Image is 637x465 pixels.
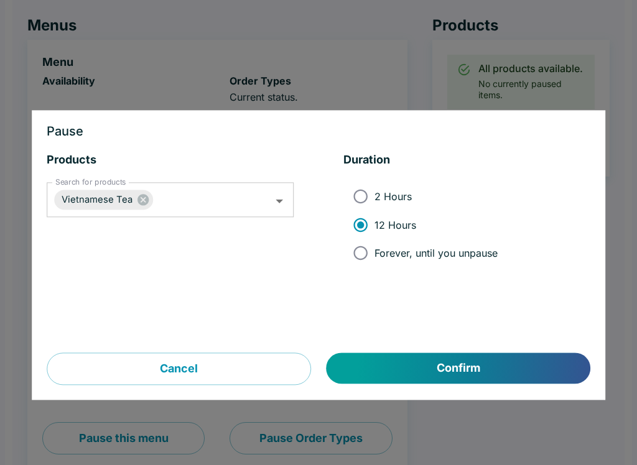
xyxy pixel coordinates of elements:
[47,153,294,168] h5: Products
[374,247,498,259] span: Forever, until you unpause
[55,177,126,188] label: Search for products
[270,191,289,211] button: Open
[54,193,140,207] span: Vietnamese Tea
[374,219,416,231] span: 12 Hours
[343,153,590,168] h5: Duration
[327,353,590,384] button: Confirm
[47,353,311,385] button: Cancel
[47,126,590,138] h3: Pause
[374,190,412,203] span: 2 Hours
[54,190,153,210] div: Vietnamese Tea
